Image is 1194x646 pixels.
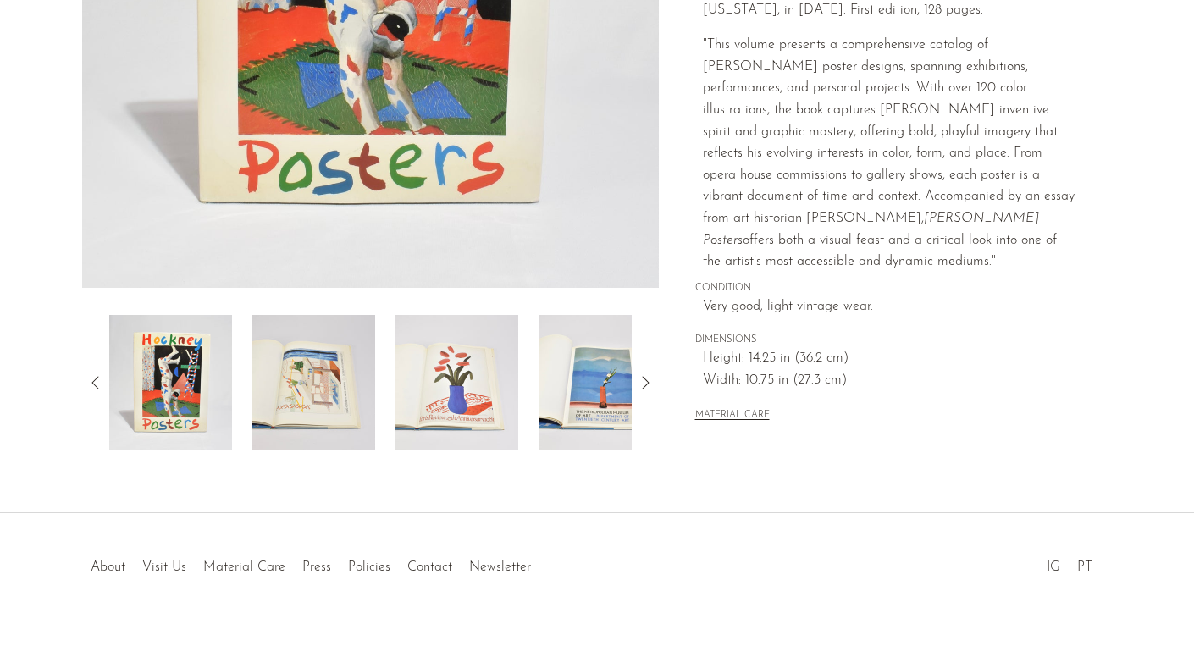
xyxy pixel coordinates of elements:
[91,560,125,574] a: About
[703,35,1076,273] p: "This volume presents a comprehensive catalog of [PERSON_NAME] poster designs, spanning exhibitio...
[142,560,186,574] a: Visit Us
[1077,560,1092,574] a: PT
[695,333,1076,348] span: DIMENSIONS
[407,560,452,574] a: Contact
[703,212,1039,247] em: [PERSON_NAME] Posters
[109,315,232,450] img: Hockney Posters
[703,296,1076,318] span: Very good; light vintage wear.
[1047,560,1060,574] a: IG
[82,547,539,579] ul: Quick links
[252,315,375,450] img: Hockney Posters
[395,315,518,450] img: Hockney Posters
[703,370,1076,392] span: Width: 10.75 in (27.3 cm)
[695,410,770,422] button: MATERIAL CARE
[703,348,1076,370] span: Height: 14.25 in (36.2 cm)
[302,560,331,574] a: Press
[1038,547,1101,579] ul: Social Medias
[539,315,661,450] img: Hockney Posters
[203,560,285,574] a: Material Care
[348,560,390,574] a: Policies
[695,281,1076,296] span: CONDITION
